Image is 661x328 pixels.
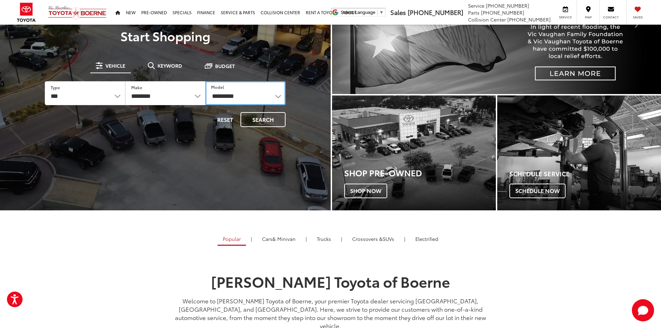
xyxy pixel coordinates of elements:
[509,184,566,198] span: Schedule Now
[390,8,406,17] span: Sales
[632,299,654,321] button: Toggle Chat Window
[332,95,496,210] a: Shop Pre-Owned Shop Now
[468,9,480,16] span: Parts
[410,233,443,245] a: Electrified
[507,16,551,23] span: [PHONE_NUMBER]
[249,235,254,242] li: |
[603,15,619,19] span: Contact
[468,2,484,9] span: Service
[486,2,529,9] span: [PHONE_NUMBER]
[630,15,645,19] span: Saved
[558,15,573,19] span: Service
[304,235,308,242] li: |
[581,15,596,19] span: Map
[332,95,496,210] div: Toyota
[131,84,142,90] label: Make
[497,95,661,210] div: Toyota
[240,112,286,127] button: Search
[509,170,661,177] h4: Schedule Service
[481,9,524,16] span: [PHONE_NUMBER]
[468,16,506,23] span: Collision Center
[339,235,344,242] li: |
[344,168,496,177] h3: Shop Pre-Owned
[218,233,246,246] a: Popular
[51,84,60,90] label: Type
[347,233,399,245] a: SUVs
[257,233,301,245] a: Cars
[29,29,302,43] p: Start Shopping
[408,8,463,17] span: [PHONE_NUMBER]
[312,233,336,245] a: Trucks
[497,95,661,210] a: Schedule Service Schedule Now
[379,10,384,15] span: ▼
[158,63,182,68] span: Keyword
[105,63,125,68] span: Vehicle
[272,235,296,242] span: & Minivan
[352,235,383,242] span: Crossovers &
[344,184,387,198] span: Shop Now
[211,112,239,127] button: Reset
[632,299,654,321] svg: Start Chat
[48,5,107,19] img: Vic Vaughan Toyota of Boerne
[169,273,492,289] h1: [PERSON_NAME] Toyota of Boerne
[341,10,375,15] span: Select Language
[341,10,384,15] a: Select Language​
[215,64,235,68] span: Budget
[402,235,407,242] li: |
[211,84,224,90] label: Model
